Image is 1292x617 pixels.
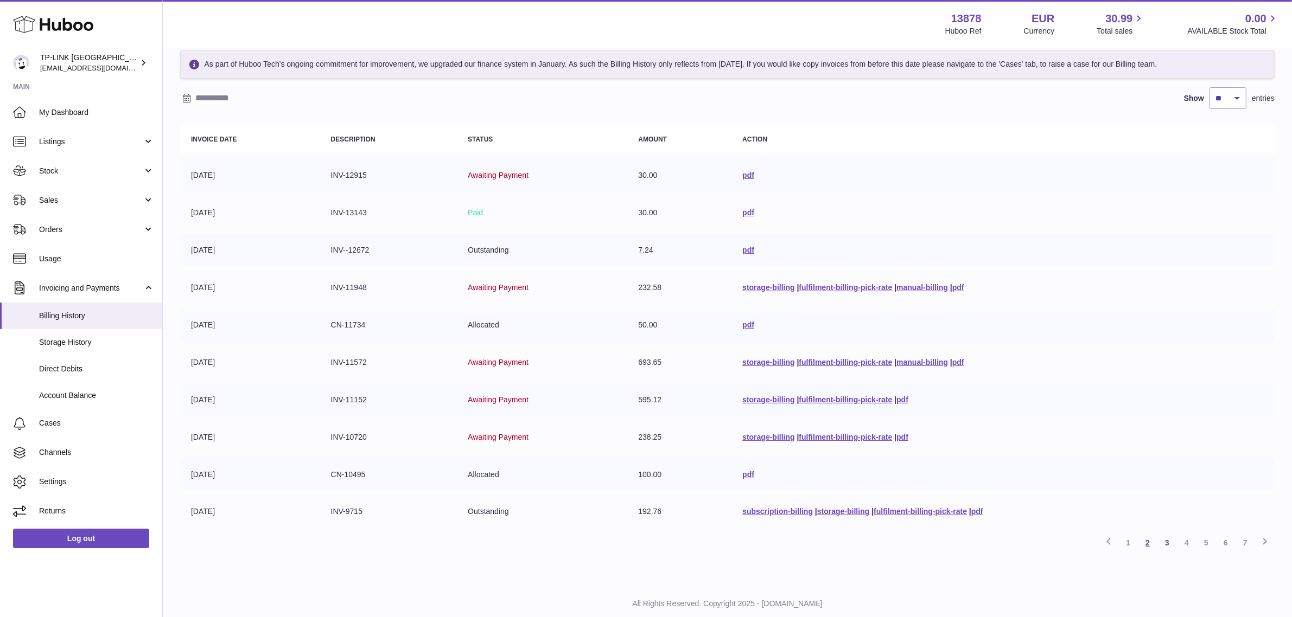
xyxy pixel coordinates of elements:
[817,507,869,516] a: storage-billing
[952,283,964,292] a: pdf
[1024,26,1055,36] div: Currency
[468,395,529,404] span: Awaiting Payment
[742,171,754,179] a: pdf
[468,171,529,179] span: Awaiting Payment
[894,395,896,404] span: |
[39,390,154,401] span: Account Balance
[896,283,948,292] a: manual-billing
[742,208,754,217] a: pdf
[39,137,143,147] span: Listings
[191,136,237,143] strong: Invoice Date
[13,529,149,548] a: Log out
[627,197,731,229] td: 30.00
[320,234,457,266] td: INV--12672
[896,358,948,367] a: manual-billing
[1187,26,1279,36] span: AVAILABLE Stock Total
[896,395,908,404] a: pdf
[969,507,971,516] span: |
[320,309,457,341] td: CN-11734
[627,272,731,304] td: 232.58
[39,418,154,428] span: Cases
[742,283,794,292] a: storage-billing
[799,358,893,367] a: fulfilment-billing-pick-rate
[320,272,457,304] td: INV-11948
[945,26,982,36] div: Huboo Ref
[894,283,896,292] span: |
[39,254,154,264] span: Usage
[1245,11,1266,26] span: 0.00
[950,358,952,367] span: |
[39,107,154,118] span: My Dashboard
[180,459,320,491] td: [DATE]
[40,63,160,72] span: [EMAIL_ADDRESS][DOMAIN_NAME]
[180,421,320,453] td: [DATE]
[180,50,1275,79] div: As part of Huboo Tech's ongoing commitment for improvement, we upgraded our finance system in Jan...
[468,136,493,143] strong: Status
[171,599,1283,609] p: All Rights Reserved. Copyright 2025 - [DOMAIN_NAME]
[468,507,509,516] span: Outstanding
[627,309,731,341] td: 50.00
[468,208,483,217] span: Paid
[742,136,767,143] strong: Action
[39,337,154,348] span: Storage History
[971,507,983,516] a: pdf
[894,358,896,367] span: |
[1177,533,1196,552] a: 4
[627,346,731,378] td: 693.65
[1118,533,1138,552] a: 1
[180,197,320,229] td: [DATE]
[627,159,731,191] td: 30.00
[874,507,967,516] a: fulfilment-billing-pick-rate
[40,53,138,73] div: TP-LINK [GEOGRAPHIC_DATA], SOCIEDAD LIMITADA
[468,320,499,329] span: Allocated
[1032,11,1054,26] strong: EUR
[320,421,457,453] td: INV-10720
[468,358,529,367] span: Awaiting Payment
[1236,533,1255,552] a: 7
[1187,11,1279,36] a: 0.00 AVAILABLE Stock Total
[951,11,982,26] strong: 13878
[742,358,794,367] a: storage-billing
[627,459,731,491] td: 100.00
[742,320,754,329] a: pdf
[39,224,143,235] span: Orders
[180,384,320,416] td: [DATE]
[180,346,320,378] td: [DATE]
[13,55,29,71] img: internalAdmin-13878@internal.huboo.com
[320,197,457,229] td: INV-13143
[1105,11,1132,26] span: 30.99
[742,507,813,516] a: subscription-billing
[39,311,154,321] span: Billing History
[1252,93,1275,104] span: entries
[1138,533,1157,552] a: 2
[896,433,908,441] a: pdf
[952,358,964,367] a: pdf
[39,506,154,516] span: Returns
[468,470,499,479] span: Allocated
[815,507,817,516] span: |
[320,496,457,528] td: INV-9715
[468,433,529,441] span: Awaiting Payment
[627,496,731,528] td: 192.76
[320,159,457,191] td: INV-12915
[39,447,154,458] span: Channels
[180,496,320,528] td: [DATE]
[627,384,731,416] td: 595.12
[871,507,874,516] span: |
[742,395,794,404] a: storage-billing
[39,364,154,374] span: Direct Debits
[180,309,320,341] td: [DATE]
[180,272,320,304] td: [DATE]
[627,234,731,266] td: 7.24
[797,395,799,404] span: |
[39,195,143,205] span: Sales
[468,283,529,292] span: Awaiting Payment
[39,166,143,176] span: Stock
[180,234,320,266] td: [DATE]
[638,136,667,143] strong: Amount
[39,283,143,293] span: Invoicing and Payments
[797,433,799,441] span: |
[180,159,320,191] td: [DATE]
[950,283,952,292] span: |
[1097,11,1145,36] a: 30.99 Total sales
